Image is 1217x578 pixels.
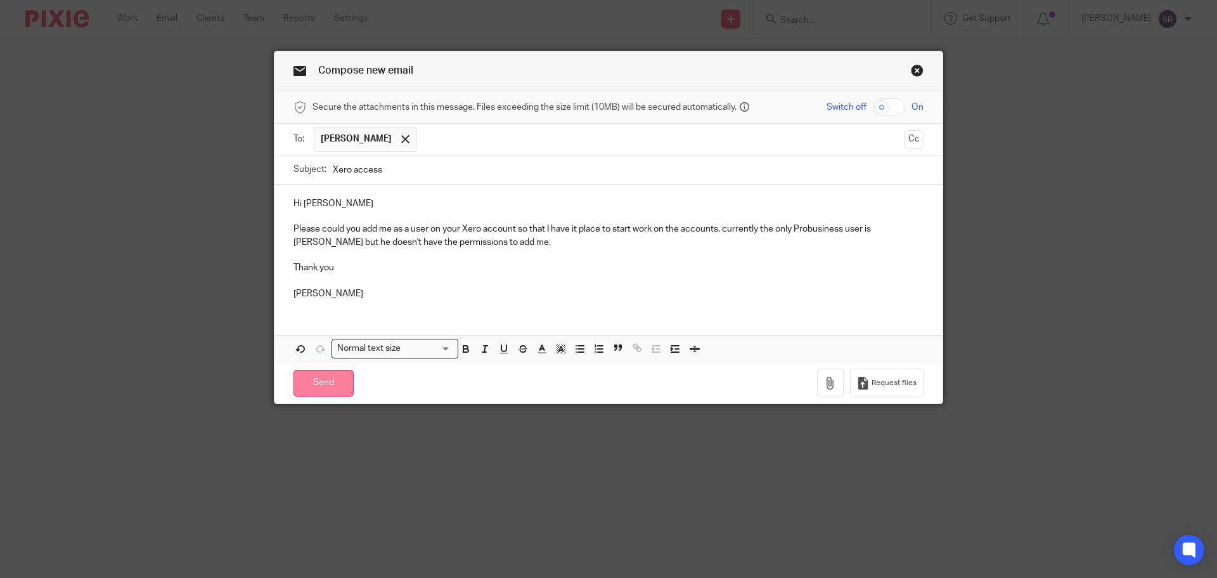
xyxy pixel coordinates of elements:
[293,163,326,176] label: Subject:
[335,342,404,355] span: Normal text size
[827,101,866,114] span: Switch off
[293,287,924,300] p: [PERSON_NAME]
[911,64,924,81] a: Close this dialog window
[911,101,924,114] span: On
[872,378,917,388] span: Request files
[293,370,354,397] input: Send
[405,342,451,355] input: Search for option
[293,197,924,210] p: Hi [PERSON_NAME]
[905,130,924,149] button: Cc
[312,101,737,114] span: Secure the attachments in this message. Files exceeding the size limit (10MB) will be secured aut...
[293,223,924,249] p: Please could you add me as a user on your Xero account so that I have it place to start work on t...
[293,133,307,145] label: To:
[332,339,458,358] div: Search for option
[321,133,392,145] span: [PERSON_NAME]
[318,65,413,76] span: Compose new email
[850,369,924,397] button: Request files
[293,261,924,274] p: Thank you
